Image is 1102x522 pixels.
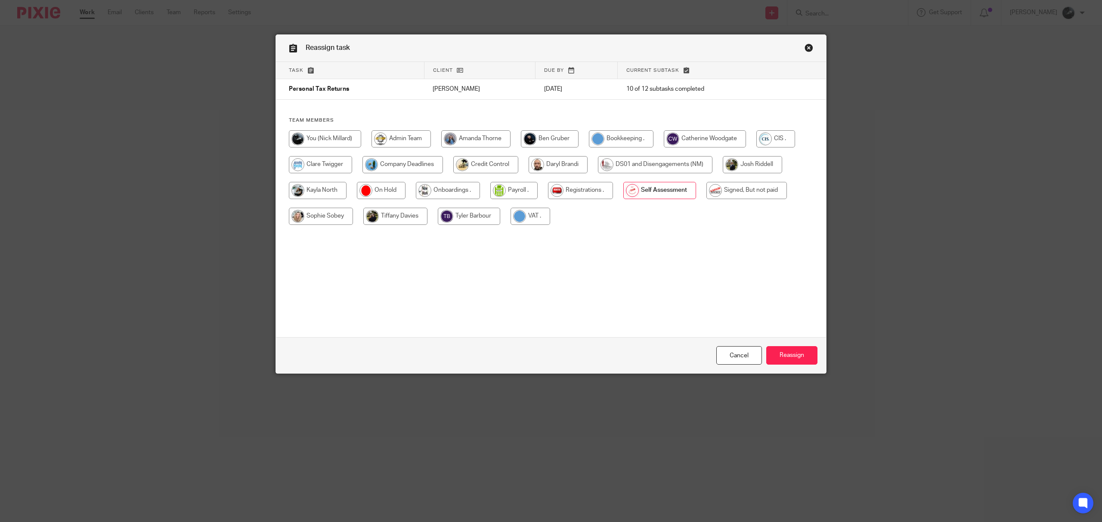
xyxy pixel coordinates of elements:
a: Close this dialog window [805,43,813,55]
span: Reassign task [306,44,350,51]
h4: Team members [289,117,813,124]
span: Current subtask [626,68,679,73]
p: [PERSON_NAME] [433,85,526,93]
span: Client [433,68,453,73]
span: Task [289,68,303,73]
input: Reassign [766,346,817,365]
span: Due by [544,68,564,73]
td: 10 of 12 subtasks completed [618,79,782,100]
a: Close this dialog window [716,346,762,365]
span: Personal Tax Returns [289,86,349,92]
p: [DATE] [544,85,609,93]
